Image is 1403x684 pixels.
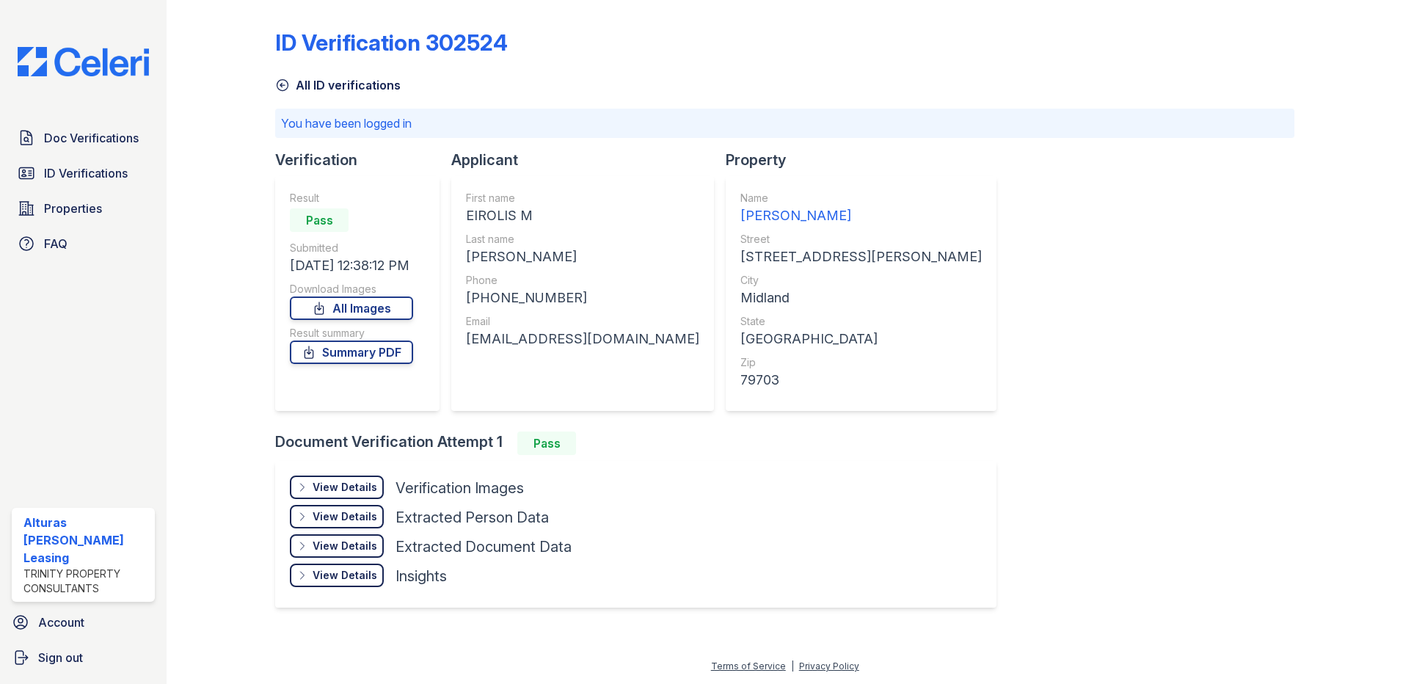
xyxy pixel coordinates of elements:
div: Result [290,191,413,205]
div: Insights [396,566,447,586]
a: ID Verifications [12,159,155,188]
a: All ID verifications [275,76,401,94]
div: Result summary [290,326,413,341]
span: Properties [44,200,102,217]
a: Privacy Policy [799,661,859,672]
div: Pass [290,208,349,232]
a: Doc Verifications [12,123,155,153]
div: View Details [313,480,377,495]
div: Submitted [290,241,413,255]
div: 79703 [740,370,982,390]
div: [STREET_ADDRESS][PERSON_NAME] [740,247,982,267]
div: Street [740,232,982,247]
div: First name [466,191,699,205]
div: [PHONE_NUMBER] [466,288,699,308]
a: Terms of Service [711,661,786,672]
div: View Details [313,539,377,553]
div: Name [740,191,982,205]
a: FAQ [12,229,155,258]
div: Trinity Property Consultants [23,567,149,596]
div: Extracted Person Data [396,507,549,528]
div: Midland [740,288,982,308]
a: All Images [290,296,413,320]
div: View Details [313,568,377,583]
a: Name [PERSON_NAME] [740,191,982,226]
div: Alturas [PERSON_NAME] Leasing [23,514,149,567]
div: Zip [740,355,982,370]
div: Pass [517,432,576,455]
div: Document Verification Attempt 1 [275,432,1008,455]
a: Sign out [6,643,161,672]
div: EIROLIS M [466,205,699,226]
span: ID Verifications [44,164,128,182]
div: City [740,273,982,288]
a: Properties [12,194,155,223]
span: Doc Verifications [44,129,139,147]
p: You have been logged in [281,114,1289,132]
div: Property [726,150,1008,170]
div: Download Images [290,282,413,296]
div: State [740,314,982,329]
div: [PERSON_NAME] [466,247,699,267]
div: Extracted Document Data [396,536,572,557]
div: [EMAIL_ADDRESS][DOMAIN_NAME] [466,329,699,349]
div: [DATE] 12:38:12 PM [290,255,413,276]
a: Account [6,608,161,637]
div: Last name [466,232,699,247]
img: CE_Logo_Blue-a8612792a0a2168367f1c8372b55b34899dd931a85d93a1a3d3e32e68fde9ad4.png [6,47,161,76]
span: Sign out [38,649,83,666]
span: Account [38,614,84,631]
div: Verification Images [396,478,524,498]
div: [GEOGRAPHIC_DATA] [740,329,982,349]
div: Verification [275,150,451,170]
div: ID Verification 302524 [275,29,508,56]
a: Summary PDF [290,341,413,364]
div: | [791,661,794,672]
div: [PERSON_NAME] [740,205,982,226]
div: Email [466,314,699,329]
div: Phone [466,273,699,288]
span: FAQ [44,235,68,252]
div: Applicant [451,150,726,170]
div: View Details [313,509,377,524]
